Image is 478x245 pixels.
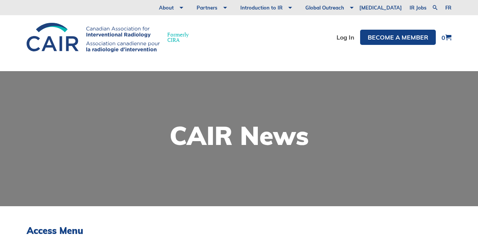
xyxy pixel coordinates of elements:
a: FormerlyCIRA [27,23,196,52]
a: Become a member [360,30,436,45]
a: 0 [441,34,451,41]
h1: CAIR News [170,123,309,148]
a: Log In [337,34,354,40]
span: Formerly CIRA [167,32,189,43]
a: fr [445,5,451,10]
img: CIRA [27,23,160,52]
h3: Access Menu [27,225,167,236]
